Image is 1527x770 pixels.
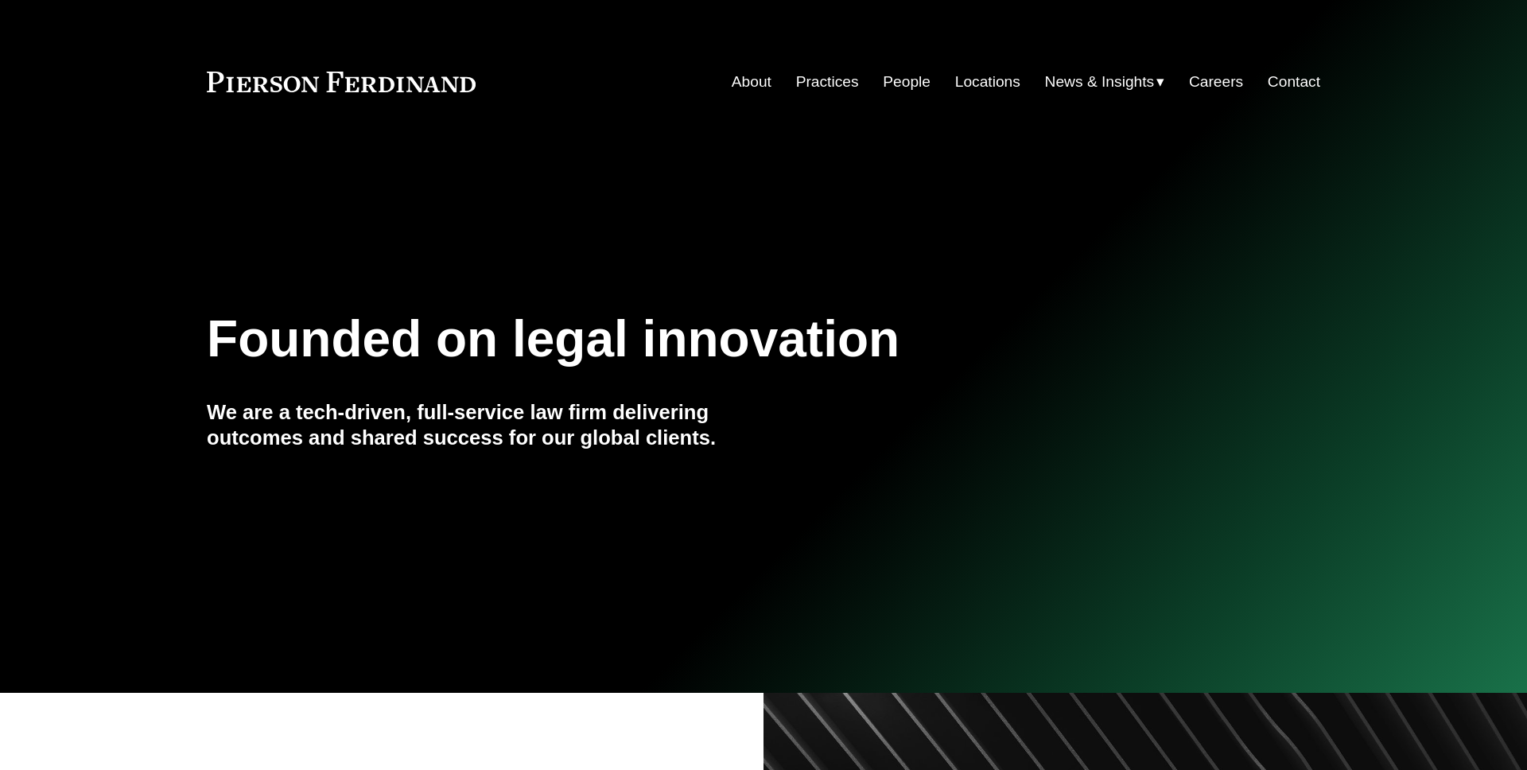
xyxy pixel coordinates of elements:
a: Locations [955,67,1020,97]
a: Contact [1268,67,1320,97]
a: Careers [1189,67,1243,97]
span: News & Insights [1045,68,1155,96]
h1: Founded on legal innovation [207,310,1135,368]
a: People [883,67,931,97]
h4: We are a tech-driven, full-service law firm delivering outcomes and shared success for our global... [207,399,763,451]
a: Practices [796,67,859,97]
a: folder dropdown [1045,67,1165,97]
a: About [732,67,771,97]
